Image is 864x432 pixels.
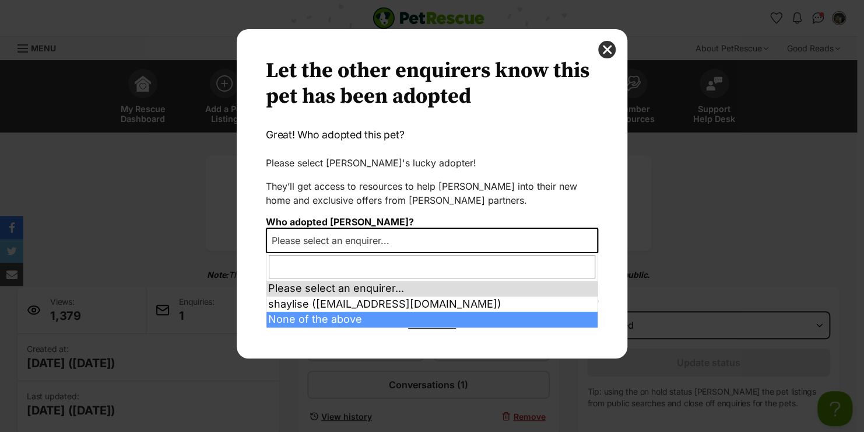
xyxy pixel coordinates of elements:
li: Please select an enquirer... [266,281,598,297]
li: shaylise ([EMAIL_ADDRESS][DOMAIN_NAME]) [266,297,598,312]
label: Who adopted [PERSON_NAME]? [266,216,414,228]
p: They’ll get access to resources to help [PERSON_NAME] into their new home and exclusive offers fr... [266,179,598,207]
li: None of the above [266,312,598,328]
h2: Let the other enquirers know this pet has been adopted [266,58,598,110]
button: close [598,41,616,58]
a: Don't send [266,319,598,329]
p: Great! Who adopted this pet? [266,127,598,142]
span: Please select an enquirer... [266,228,598,253]
span: Please select an enquirer... [267,232,401,249]
p: Please select [PERSON_NAME]'s lucky adopter! [266,156,598,170]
